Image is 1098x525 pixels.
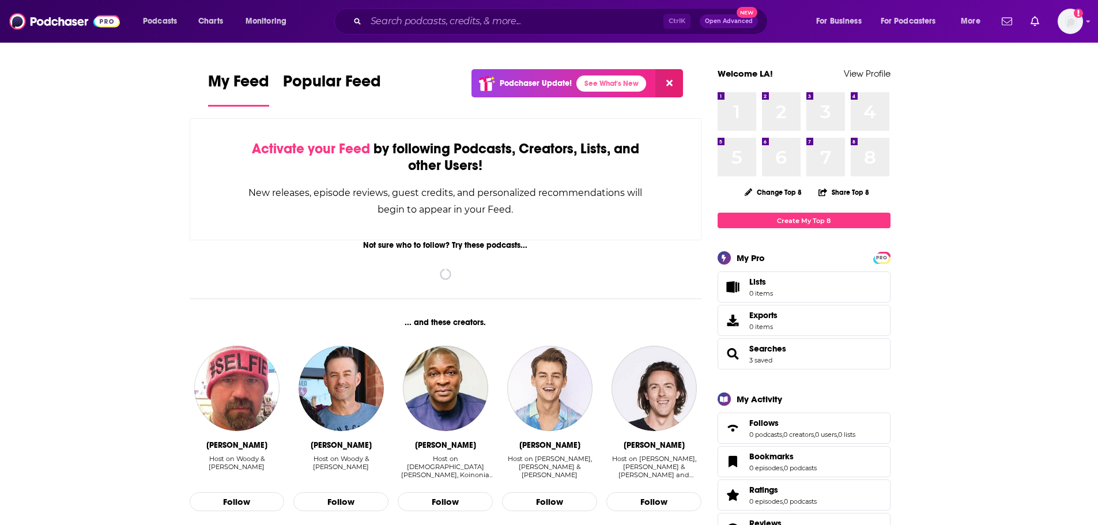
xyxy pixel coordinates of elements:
div: Joel Creasey [519,440,580,450]
div: Host on [DEMOGRAPHIC_DATA] [PERSON_NAME], Koinonia Experience With Apo…, and [PERSON_NAME] CONNEC... [398,455,493,479]
a: My Feed [208,71,269,107]
a: 0 podcasts [784,497,817,505]
span: , [783,464,784,472]
a: Exports [718,305,891,336]
div: Joshua Nimmak [415,440,476,450]
a: 0 episodes [749,464,783,472]
a: Ratings [749,485,817,495]
div: Host on Woody & [PERSON_NAME] [293,455,388,471]
a: See What's New [576,75,646,92]
img: Chris Wilcox [299,346,384,431]
a: Bookmarks [722,454,745,470]
div: Search podcasts, credits, & more... [345,8,779,35]
span: Lists [749,277,766,287]
span: , [814,430,815,439]
button: Share Top 8 [818,181,870,203]
a: Searches [722,346,745,362]
img: Podchaser - Follow, Share and Rate Podcasts [9,10,120,32]
button: open menu [135,12,192,31]
div: Not sure who to follow? Try these podcasts... [190,240,702,250]
a: View Profile [844,68,891,79]
button: Follow [293,492,388,512]
div: Chris Wilcox [311,440,372,450]
a: 0 users [815,430,837,439]
button: Follow [606,492,701,512]
span: For Business [816,13,862,29]
img: Greg Wood [194,346,280,431]
span: , [782,430,783,439]
a: Show notifications dropdown [997,12,1017,31]
span: Follows [749,418,779,428]
a: 0 podcasts [784,464,817,472]
span: New [737,7,757,18]
svg: Add a profile image [1074,9,1083,18]
span: , [783,497,784,505]
button: open menu [873,12,953,31]
button: Open AdvancedNew [700,14,758,28]
a: 3 saved [749,356,772,364]
a: Welcome LA! [718,68,773,79]
span: Searches [718,338,891,369]
span: Exports [749,310,778,320]
span: Ctrl K [663,14,691,29]
a: 0 podcasts [749,430,782,439]
span: Ratings [718,479,891,511]
button: Follow [190,492,285,512]
button: Follow [502,492,597,512]
a: Show notifications dropdown [1026,12,1044,31]
div: Host on Woody & Wilcox [190,455,285,479]
div: Greg Wood [206,440,267,450]
div: ... and these creators. [190,318,702,327]
img: Joel Creasey [507,346,593,431]
div: Host on [PERSON_NAME], [PERSON_NAME] & [PERSON_NAME] and [PERSON_NAME], [PERSON_NAME] & [PERSON_N... [606,455,701,479]
img: Tim Blackwell [612,346,697,431]
div: Host on Ricki-Lee, Tim & Joel and Kate, Tim & Marty [606,455,701,479]
img: User Profile [1058,9,1083,34]
span: , [837,430,838,439]
input: Search podcasts, credits, & more... [366,12,663,31]
span: More [961,13,980,29]
span: My Feed [208,71,269,98]
span: 0 items [749,323,778,331]
p: Podchaser Update! [500,78,572,88]
div: Host on Apostle Joshua Selman, Koinonia Experience With Apo…, and KOINONIA CONNECT with Apostl… [398,455,493,479]
a: Popular Feed [283,71,381,107]
span: Ratings [749,485,778,495]
button: Change Top 8 [738,185,809,199]
div: Tim Blackwell [624,440,685,450]
span: PRO [875,254,889,262]
div: Host on [PERSON_NAME], [PERSON_NAME] & [PERSON_NAME] [502,455,597,479]
a: 0 episodes [749,497,783,505]
div: Host on Woody & [PERSON_NAME] [190,455,285,471]
a: Create My Top 8 [718,213,891,228]
button: open menu [237,12,301,31]
div: My Activity [737,394,782,405]
span: Bookmarks [718,446,891,477]
img: Joshua Nimmak [403,346,488,431]
span: Lists [749,277,773,287]
a: Lists [718,271,891,303]
a: Follows [749,418,855,428]
a: Bookmarks [749,451,817,462]
span: 0 items [749,289,773,297]
a: Charts [191,12,230,31]
div: by following Podcasts, Creators, Lists, and other Users! [248,141,644,174]
span: Podcasts [143,13,177,29]
div: New releases, episode reviews, guest credits, and personalized recommendations will begin to appe... [248,184,644,218]
span: Charts [198,13,223,29]
span: Exports [722,312,745,328]
a: 0 creators [783,430,814,439]
div: My Pro [737,252,765,263]
a: Searches [749,343,786,354]
a: Follows [722,420,745,436]
span: Monitoring [246,13,286,29]
div: Host on Woody & Wilcox [293,455,388,479]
